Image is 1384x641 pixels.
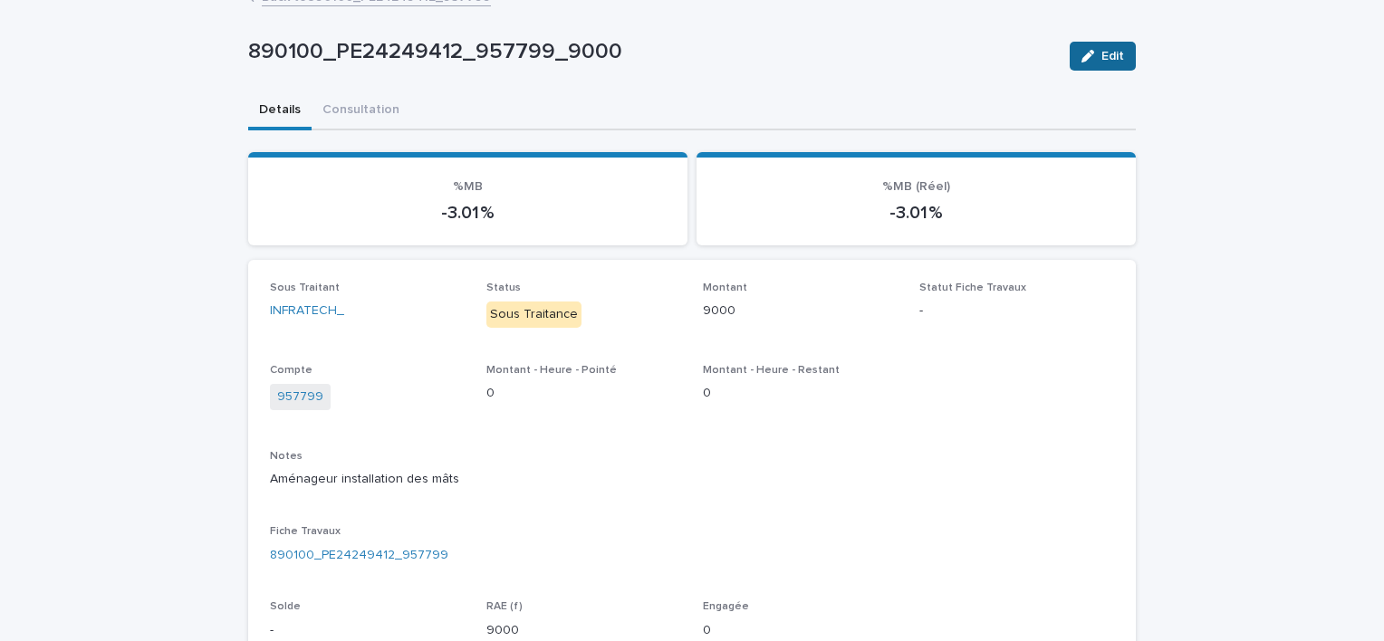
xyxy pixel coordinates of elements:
p: 890100_PE24249412_957799_9000 [248,39,1055,65]
a: 890100_PE24249412_957799 [270,546,448,565]
div: Sous Traitance [486,301,581,328]
p: 0 [703,384,898,403]
p: 9000 [486,621,681,640]
span: Montant - Heure - Pointé [486,365,617,376]
p: 9000 [703,301,898,320]
p: 0 [486,384,681,403]
span: Edit [1101,50,1124,62]
span: Fiche Travaux [270,526,341,537]
span: Status [486,282,521,293]
button: Details [248,92,312,130]
span: Montant - Heure - Restant [703,365,840,376]
p: - [919,301,1114,320]
span: %MB (Réel) [882,180,950,193]
a: 957799 [277,387,323,407]
a: INFRATECH_ [270,301,344,320]
span: Notes [270,451,303,462]
p: -3.01 % [718,202,1114,224]
span: %MB [453,180,483,193]
span: Compte [270,365,312,376]
button: Consultation [312,92,410,130]
p: -3.01 % [270,202,666,224]
span: Sous Traitant [270,282,340,293]
span: Solde [270,601,301,612]
span: Montant [703,282,747,293]
p: 0 [703,621,898,640]
span: Statut Fiche Travaux [919,282,1026,293]
p: Aménageur installation des mâts [270,470,1114,489]
span: RAE (f) [486,601,523,612]
button: Edit [1070,42,1136,71]
p: - [270,621,465,640]
span: Engagée [703,601,749,612]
